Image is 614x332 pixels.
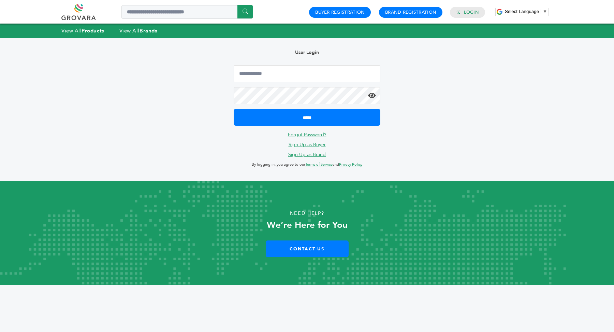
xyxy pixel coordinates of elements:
[385,9,436,15] a: Brand Registration
[288,151,326,158] a: Sign Up as Brand
[234,65,380,82] input: Email Address
[543,9,547,14] span: ▼
[61,27,104,34] a: View AllProducts
[234,161,380,169] p: By logging in, you agree to our and
[505,9,539,14] span: Select Language
[315,9,365,15] a: Buyer Registration
[305,162,333,167] a: Terms of Service
[266,240,349,257] a: Contact Us
[267,219,348,231] strong: We’re Here for You
[140,27,157,34] strong: Brands
[505,9,547,14] a: Select Language​
[464,9,479,15] a: Login
[121,5,253,19] input: Search a product or brand...
[289,141,326,148] a: Sign Up as Buyer
[295,49,319,56] b: User Login
[82,27,104,34] strong: Products
[288,132,326,138] a: Forgot Password?
[31,208,583,219] p: Need Help?
[234,87,380,104] input: Password
[119,27,158,34] a: View AllBrands
[339,162,362,167] a: Privacy Policy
